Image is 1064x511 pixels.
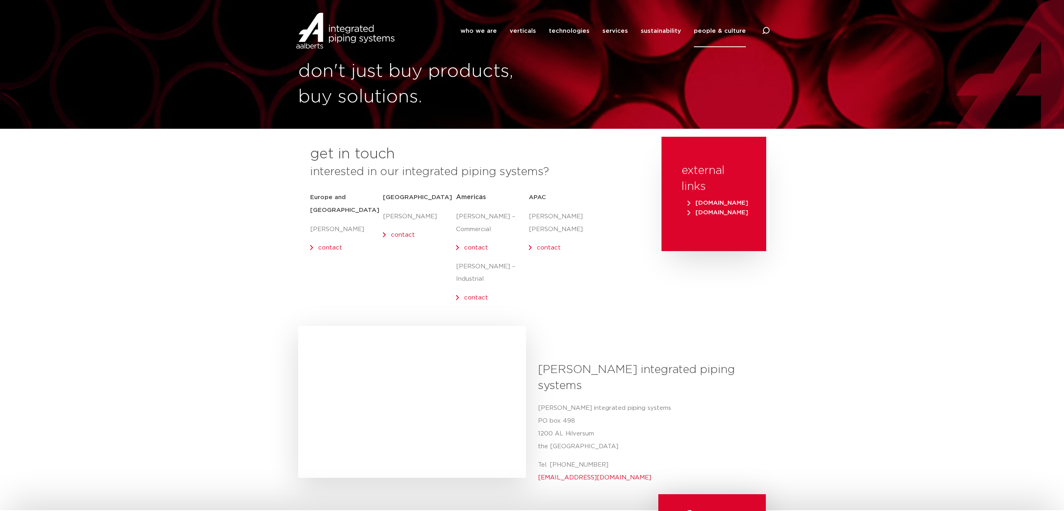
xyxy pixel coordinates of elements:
a: services [602,15,628,47]
span: [DOMAIN_NAME] [687,210,748,216]
p: [PERSON_NAME] – Industrial [456,260,529,286]
span: Americas [456,194,486,200]
a: contact [464,245,488,251]
p: [PERSON_NAME] integrated piping systems PO box 498 1200 AL Hilversum the [GEOGRAPHIC_DATA] [538,402,760,453]
nav: Menu [460,15,746,47]
p: [PERSON_NAME] [310,223,383,236]
a: people & culture [694,15,746,47]
strong: Europe and [GEOGRAPHIC_DATA] [310,194,379,213]
h5: [GEOGRAPHIC_DATA] [383,191,456,204]
a: sustainability [641,15,681,47]
a: contact [391,232,415,238]
h2: get in touch [310,145,395,164]
h1: don't just buy products, buy solutions. [298,59,528,110]
p: Tel. [PHONE_NUMBER] [538,459,760,484]
a: contact [537,245,561,251]
a: contact [318,245,342,251]
h3: interested in our integrated piping systems? [310,164,642,180]
a: verticals [510,15,536,47]
a: [EMAIL_ADDRESS][DOMAIN_NAME] [538,475,651,481]
p: [PERSON_NAME] [PERSON_NAME] [529,210,602,236]
a: technologies [549,15,590,47]
a: contact [464,295,488,301]
p: [PERSON_NAME] – Commercial [456,210,529,236]
h5: APAC [529,191,602,204]
a: [DOMAIN_NAME] [685,200,750,206]
p: [PERSON_NAME] [383,210,456,223]
h3: external links [681,163,746,195]
span: [DOMAIN_NAME] [687,200,748,206]
a: who we are [460,15,497,47]
a: [DOMAIN_NAME] [685,210,750,216]
h3: [PERSON_NAME] integrated piping systems [538,362,760,394]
